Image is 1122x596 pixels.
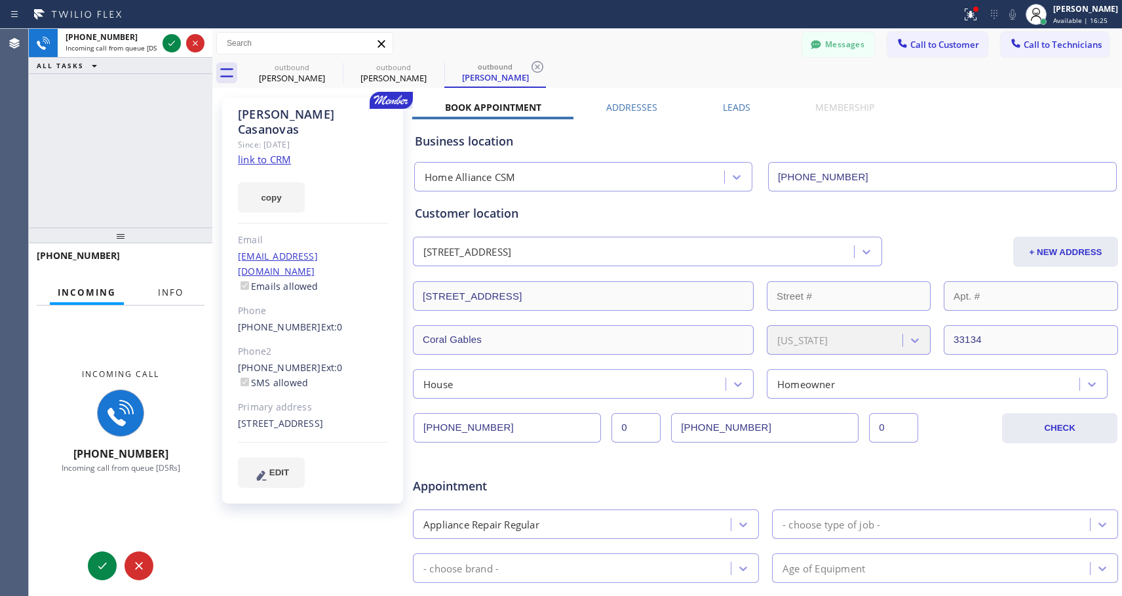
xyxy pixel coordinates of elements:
[238,321,321,333] a: [PHONE_NUMBER]
[1024,39,1102,50] span: Call to Technicians
[1001,32,1109,57] button: Call to Technicians
[1003,5,1022,24] button: Mute
[423,245,511,260] div: [STREET_ADDRESS]
[815,101,874,113] label: Membership
[238,416,388,431] div: [STREET_ADDRESS]
[414,413,601,443] input: Phone Number
[242,62,341,72] div: outbound
[241,281,249,290] input: Emails allowed
[344,58,443,88] div: Madelaine Casanovas
[415,205,1116,222] div: Customer location
[62,462,180,473] span: Incoming call from queue [DSRs]
[446,62,545,71] div: outbound
[344,62,443,72] div: outbound
[783,561,865,576] div: Age of Equipment
[413,281,754,311] input: Address
[777,376,835,391] div: Homeowner
[241,378,249,386] input: SMS allowed
[423,376,453,391] div: House
[413,477,646,495] span: Appointment
[37,249,120,262] span: [PHONE_NUMBER]
[238,153,291,166] a: link to CRM
[413,325,754,355] input: City
[910,39,979,50] span: Call to Customer
[1002,413,1117,443] button: CHECK
[344,72,443,84] div: [PERSON_NAME]
[125,551,153,580] button: Reject
[50,280,124,306] button: Incoming
[238,458,305,488] button: EDIT
[611,413,661,443] input: Ext.
[321,361,343,374] span: Ext: 0
[238,250,318,277] a: [EMAIL_ADDRESS][DOMAIN_NAME]
[186,34,204,52] button: Reject
[158,287,184,298] span: Info
[37,61,84,70] span: ALL TASKS
[415,132,1116,150] div: Business location
[150,280,191,306] button: Info
[423,517,539,532] div: Appliance Repair Regular
[238,361,321,374] a: [PHONE_NUMBER]
[269,467,289,477] span: EDIT
[29,58,110,73] button: ALL TASKS
[66,31,138,43] span: [PHONE_NUMBER]
[723,101,750,113] label: Leads
[944,325,1118,355] input: ZIP
[425,170,515,185] div: Home Alliance CSM
[217,33,393,54] input: Search
[238,107,388,137] div: [PERSON_NAME] Casanovas
[1053,3,1118,14] div: [PERSON_NAME]
[238,376,308,389] label: SMS allowed
[869,413,918,443] input: Ext. 2
[887,32,988,57] button: Call to Customer
[238,344,388,359] div: Phone2
[242,72,341,84] div: [PERSON_NAME]
[66,43,166,52] span: Incoming call from queue [DSRs]
[671,413,859,443] input: Phone Number 2
[238,304,388,319] div: Phone
[944,281,1118,311] input: Apt. #
[321,321,343,333] span: Ext: 0
[82,368,159,380] span: Incoming call
[1013,237,1118,267] button: + NEW ADDRESS
[88,551,117,580] button: Accept
[606,101,657,113] label: Addresses
[163,34,181,52] button: Accept
[767,281,931,311] input: Street #
[423,561,499,576] div: - choose brand -
[783,517,880,532] div: - choose type of job -
[1053,16,1108,25] span: Available | 16:25
[238,280,319,292] label: Emails allowed
[238,137,388,152] div: Since: [DATE]
[238,400,388,415] div: Primary address
[768,162,1117,191] input: Phone Number
[58,287,116,298] span: Incoming
[238,233,388,248] div: Email
[238,182,305,212] button: copy
[242,58,341,88] div: Madelaine Casanovas
[445,101,541,113] label: Book Appointment
[446,58,545,87] div: Madelaine Casanovas
[802,32,874,57] button: Messages
[446,71,545,83] div: [PERSON_NAME]
[73,447,168,461] span: [PHONE_NUMBER]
